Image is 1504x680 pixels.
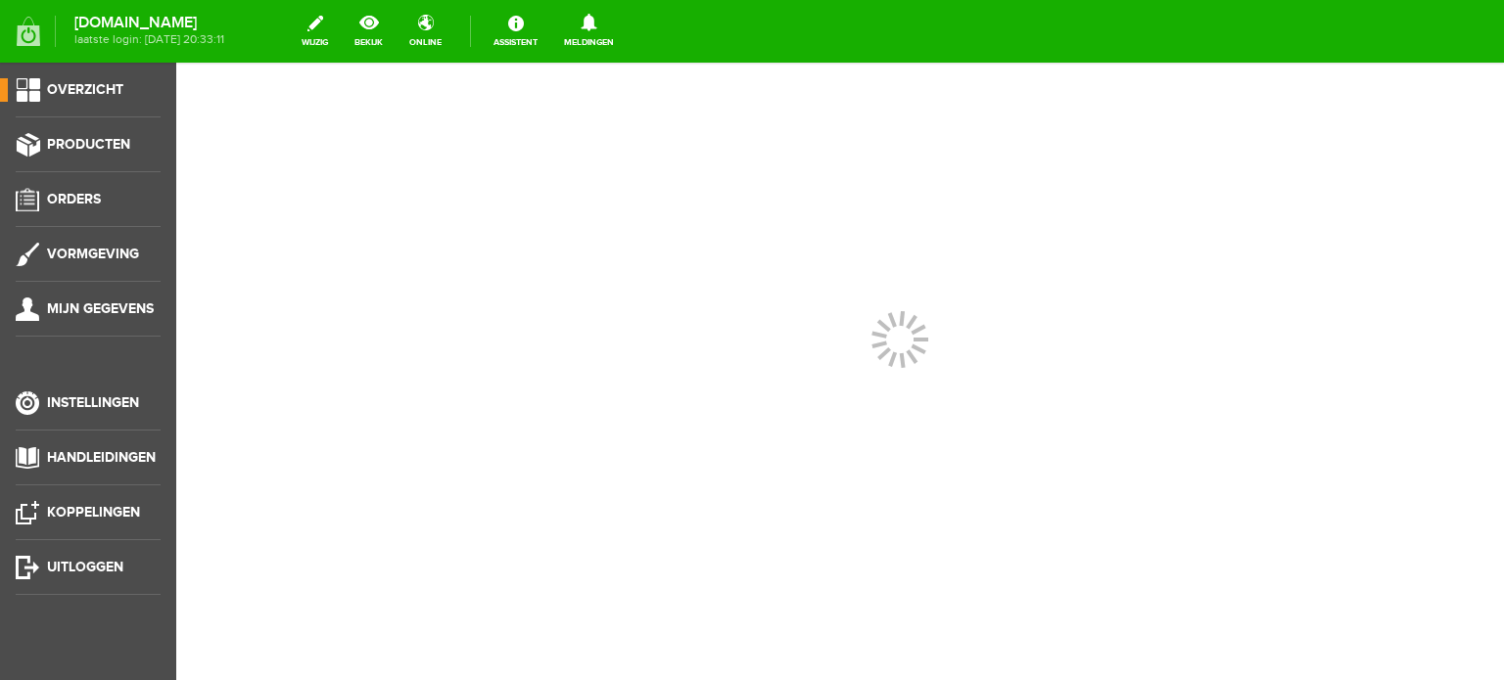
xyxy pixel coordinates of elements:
span: Koppelingen [47,504,140,521]
span: Producten [47,136,130,153]
span: Vormgeving [47,246,139,262]
a: Meldingen [552,10,626,53]
a: Assistent [482,10,549,53]
span: Handleidingen [47,449,156,466]
span: Mijn gegevens [47,300,154,317]
span: Overzicht [47,81,123,98]
span: Orders [47,191,101,207]
strong: [DOMAIN_NAME] [74,18,224,28]
a: bekijk [343,10,395,53]
span: laatste login: [DATE] 20:33:11 [74,34,224,45]
a: wijzig [290,10,340,53]
span: Uitloggen [47,559,123,575]
a: online [398,10,453,53]
span: Instellingen [47,394,139,411]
